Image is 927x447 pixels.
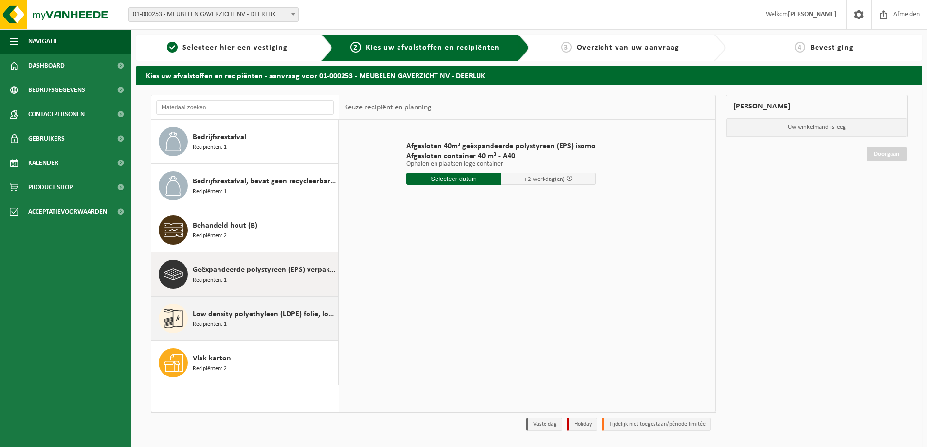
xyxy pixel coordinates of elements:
[339,95,436,120] div: Keuze recipiënt en planning
[602,418,711,431] li: Tijdelijk niet toegestaan/période limitée
[151,164,339,208] button: Bedrijfsrestafval, bevat geen recycleerbare fracties, verbrandbaar na verkleining Recipiënten: 1
[526,418,562,431] li: Vaste dag
[193,353,231,364] span: Vlak karton
[193,131,246,143] span: Bedrijfsrestafval
[28,102,85,126] span: Contactpersonen
[788,11,836,18] strong: [PERSON_NAME]
[406,151,596,161] span: Afgesloten container 40 m³ - A40
[726,118,907,137] p: Uw winkelmand is leeg
[810,44,854,52] span: Bevestiging
[151,341,339,385] button: Vlak karton Recipiënten: 2
[151,297,339,341] button: Low density polyethyleen (LDPE) folie, los, naturel Recipiënten: 1
[193,143,227,152] span: Recipiënten: 1
[141,42,313,54] a: 1Selecteer hier een vestiging
[193,276,227,285] span: Recipiënten: 1
[28,199,107,224] span: Acceptatievoorwaarden
[28,175,73,199] span: Product Shop
[867,147,907,161] a: Doorgaan
[182,44,288,52] span: Selecteer hier een vestiging
[726,95,908,118] div: [PERSON_NAME]
[524,176,565,182] span: + 2 werkdag(en)
[28,151,58,175] span: Kalender
[406,142,596,151] span: Afgesloten 40m³ geëxpandeerde polystyreen (EPS) isomo
[28,78,85,102] span: Bedrijfsgegevens
[128,7,299,22] span: 01-000253 - MEUBELEN GAVERZICHT NV - DEERLIJK
[577,44,679,52] span: Overzicht van uw aanvraag
[151,208,339,252] button: Behandeld hout (B) Recipiënten: 2
[567,418,597,431] li: Holiday
[193,232,227,241] span: Recipiënten: 2
[167,42,178,53] span: 1
[406,173,501,185] input: Selecteer datum
[366,44,500,52] span: Kies uw afvalstoffen en recipiënten
[193,320,227,329] span: Recipiënten: 1
[136,66,922,85] h2: Kies uw afvalstoffen en recipiënten - aanvraag voor 01-000253 - MEUBELEN GAVERZICHT NV - DEERLIJK
[193,220,257,232] span: Behandeld hout (B)
[28,29,58,54] span: Navigatie
[406,161,596,168] p: Ophalen en plaatsen lege container
[151,120,339,164] button: Bedrijfsrestafval Recipiënten: 1
[28,126,65,151] span: Gebruikers
[193,308,336,320] span: Low density polyethyleen (LDPE) folie, los, naturel
[156,100,334,115] input: Materiaal zoeken
[350,42,361,53] span: 2
[193,264,336,276] span: Geëxpandeerde polystyreen (EPS) verpakking (< 1 m² per stuk), recycleerbaar
[561,42,572,53] span: 3
[193,364,227,374] span: Recipiënten: 2
[129,8,298,21] span: 01-000253 - MEUBELEN GAVERZICHT NV - DEERLIJK
[193,187,227,197] span: Recipiënten: 1
[795,42,805,53] span: 4
[151,252,339,297] button: Geëxpandeerde polystyreen (EPS) verpakking (< 1 m² per stuk), recycleerbaar Recipiënten: 1
[193,176,336,187] span: Bedrijfsrestafval, bevat geen recycleerbare fracties, verbrandbaar na verkleining
[28,54,65,78] span: Dashboard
